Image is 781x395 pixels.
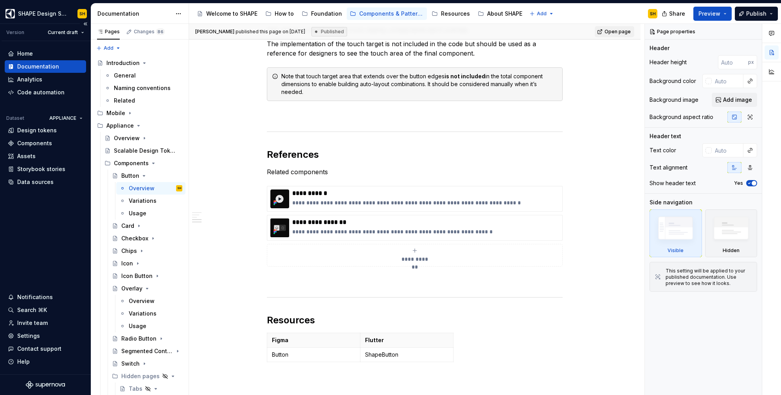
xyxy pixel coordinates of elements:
a: Chips [109,245,185,257]
button: Notifications [5,291,86,303]
a: Overview [116,295,185,307]
div: Checkbox [121,234,148,242]
button: Search ⌘K [5,304,86,316]
div: Components [114,159,149,167]
span: APPLIANCE [49,115,76,121]
div: Help [17,358,30,366]
div: Tabs [129,385,142,393]
div: Dataset [6,115,24,121]
button: Collapse sidebar [80,18,91,29]
a: Analytics [5,73,86,86]
a: Settings [5,330,86,342]
img: bd567baf-140b-4098-8d54-886212525c1d.png [270,218,289,237]
div: Overlay [121,285,142,292]
a: Icon [109,257,185,270]
span: Add [537,11,547,17]
div: Page tree [194,6,525,22]
h2: Resources [267,314,563,326]
span: Add [104,45,113,51]
p: The implementation of the touch target is not included in the code but should be used as a refere... [267,39,563,58]
a: About SHAPE [475,7,525,20]
div: Changes [134,29,165,35]
div: Background aspect ratio [650,113,713,121]
div: Hidden [705,209,758,257]
div: Home [17,50,33,58]
a: Related [101,94,185,107]
a: Storybook stories [5,163,86,175]
div: Pages [97,29,120,35]
div: Design tokens [17,126,57,134]
div: Components & Patterns [359,10,424,18]
a: Welcome to SHAPE [194,7,261,20]
div: Settings [17,332,40,340]
a: Components & Patterns [347,7,427,20]
span: Publish [746,10,767,18]
div: Storybook stories [17,165,65,173]
div: Side navigation [650,198,693,206]
a: Icon Button [109,270,185,282]
div: About SHAPE [487,10,522,18]
button: Share [658,7,690,21]
p: Flutter [365,336,448,344]
img: 1131f18f-9b94-42a4-847a-eabb54481545.png [5,9,15,18]
div: Text color [650,146,676,154]
a: Switch [109,357,185,370]
div: General [114,72,136,79]
div: Segmented Control [121,347,173,355]
input: Auto [712,74,743,88]
button: SHAPE Design SystemSH [2,5,89,22]
a: Segmented Control [109,345,185,357]
div: Chips [121,247,137,255]
a: Introduction [94,57,185,69]
div: Usage [129,209,146,217]
a: OverviewSH [116,182,185,195]
div: Variations [129,310,157,317]
button: Contact support [5,343,86,355]
a: Design tokens [5,124,86,137]
a: Assets [5,150,86,162]
div: Code automation [17,88,65,96]
a: Naming conventions [101,82,185,94]
div: Icon Button [121,272,153,280]
button: APPLIANCE [46,113,86,124]
a: Variations [116,195,185,207]
div: SH [79,11,85,17]
span: Add image [723,96,752,104]
a: Overview [101,132,185,144]
div: Hidden [723,247,740,254]
div: Invite team [17,319,48,327]
div: Card [121,222,134,230]
span: 86 [156,29,165,35]
a: How to [262,7,297,20]
button: Publish [735,7,778,21]
img: 5c100136-ae82-4a58-b21f-ce77a9f290f1.png [270,189,289,208]
div: Foundation [311,10,342,18]
a: Foundation [299,7,345,20]
div: Contact support [17,345,61,353]
div: Components [17,139,52,147]
a: Checkbox [109,232,185,245]
a: Open page [595,26,634,37]
div: Hidden pages [121,372,160,380]
div: Data sources [17,178,54,186]
a: Scalable Design Tokens [101,144,185,157]
span: Current draft [48,29,78,36]
a: Overlay [109,282,185,295]
input: Auto [718,55,748,69]
p: Related components [267,167,563,177]
a: General [101,69,185,82]
div: Overview [114,134,140,142]
div: Published [311,27,347,36]
div: Appliance [94,119,185,132]
div: This setting will be applied to your published documentation. Use preview to see how it looks. [666,268,752,287]
div: Header [650,44,669,52]
button: Current draft [44,27,88,38]
div: Icon [121,260,133,267]
div: Resources [441,10,470,18]
div: Mobile [94,107,185,119]
div: Search ⌘K [17,306,47,314]
p: Figma [272,336,355,344]
div: Variations [129,197,157,205]
span: published this page on [DATE] [195,29,305,35]
div: SHAPE Design System [18,10,68,18]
